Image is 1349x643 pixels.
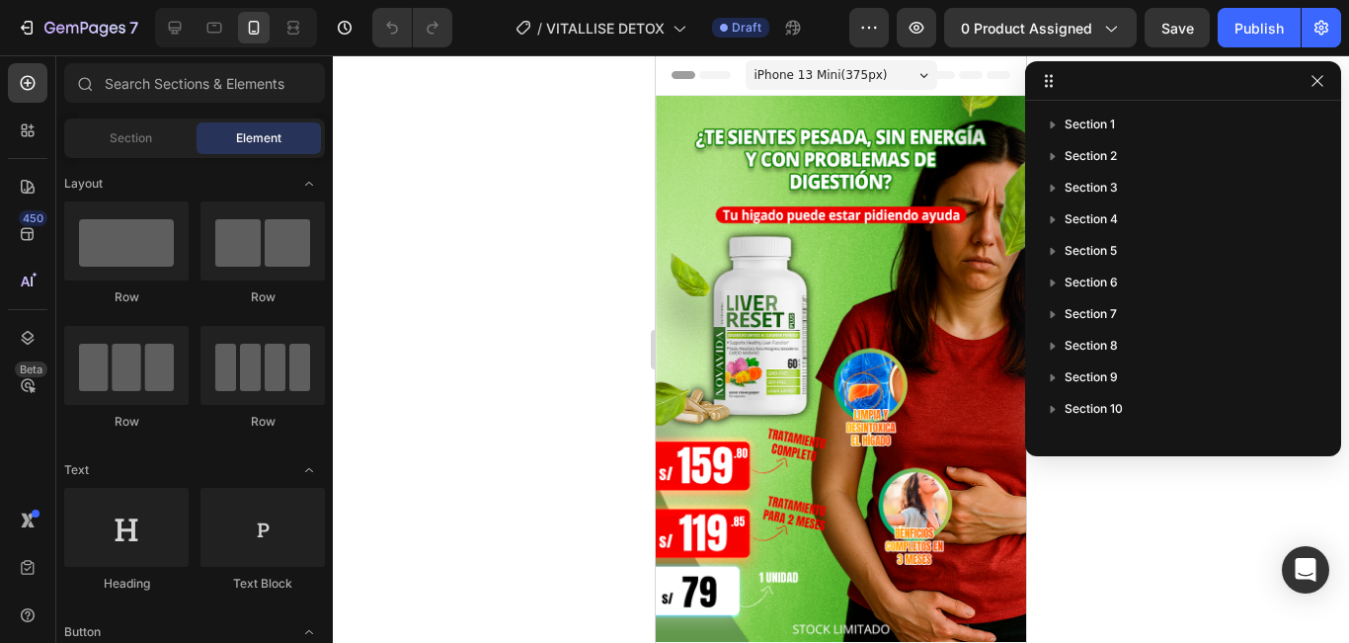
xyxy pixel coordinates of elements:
[944,8,1137,47] button: 0 product assigned
[19,210,47,226] div: 450
[372,8,452,47] div: Undo/Redo
[200,288,325,306] div: Row
[200,575,325,593] div: Text Block
[293,168,325,200] span: Toggle open
[1065,273,1118,292] span: Section 6
[129,16,138,40] p: 7
[1161,20,1194,37] span: Save
[546,18,665,39] span: VITALLISE DETOX
[732,19,761,37] span: Draft
[8,8,147,47] button: 7
[64,175,103,193] span: Layout
[1065,431,1120,450] span: Section 11
[1065,336,1118,356] span: Section 8
[64,461,89,479] span: Text
[1145,8,1210,47] button: Save
[64,413,189,431] div: Row
[537,18,542,39] span: /
[1065,367,1118,387] span: Section 9
[64,288,189,306] div: Row
[1218,8,1301,47] button: Publish
[961,18,1092,39] span: 0 product assigned
[1065,399,1123,419] span: Section 10
[1065,304,1117,324] span: Section 7
[64,623,101,641] span: Button
[1065,178,1118,198] span: Section 3
[1282,546,1329,594] div: Open Intercom Messenger
[200,413,325,431] div: Row
[656,55,1026,643] iframe: Design area
[64,575,189,593] div: Heading
[64,63,325,103] input: Search Sections & Elements
[1065,241,1117,261] span: Section 5
[1234,18,1284,39] div: Publish
[1065,209,1118,229] span: Section 4
[110,129,152,147] span: Section
[1065,146,1117,166] span: Section 2
[1065,115,1115,134] span: Section 1
[236,129,281,147] span: Element
[15,362,47,377] div: Beta
[293,454,325,486] span: Toggle open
